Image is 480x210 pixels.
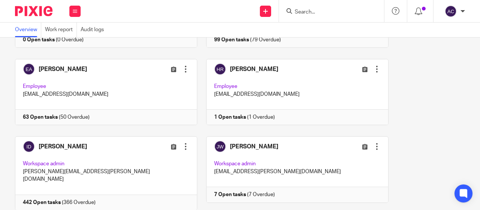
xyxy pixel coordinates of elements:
[294,9,361,16] input: Search
[45,23,77,37] a: Work report
[81,23,108,37] a: Audit logs
[445,5,457,17] img: svg%3E
[15,6,52,16] img: Pixie
[15,23,41,37] a: Overview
